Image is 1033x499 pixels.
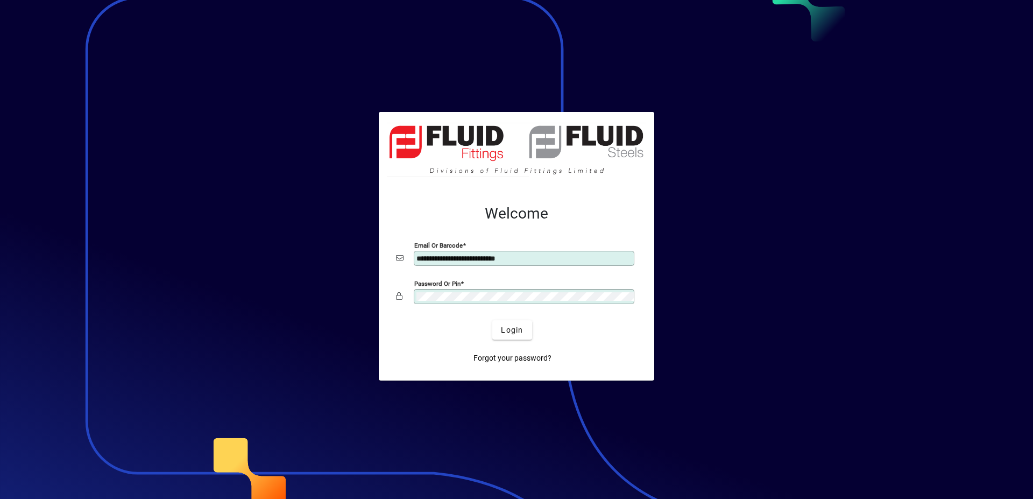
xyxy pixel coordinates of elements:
mat-label: Password or Pin [414,280,461,287]
h2: Welcome [396,205,637,223]
button: Login [492,320,532,340]
mat-label: Email or Barcode [414,242,463,249]
span: Forgot your password? [473,353,551,364]
span: Login [501,325,523,336]
a: Forgot your password? [469,348,556,368]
